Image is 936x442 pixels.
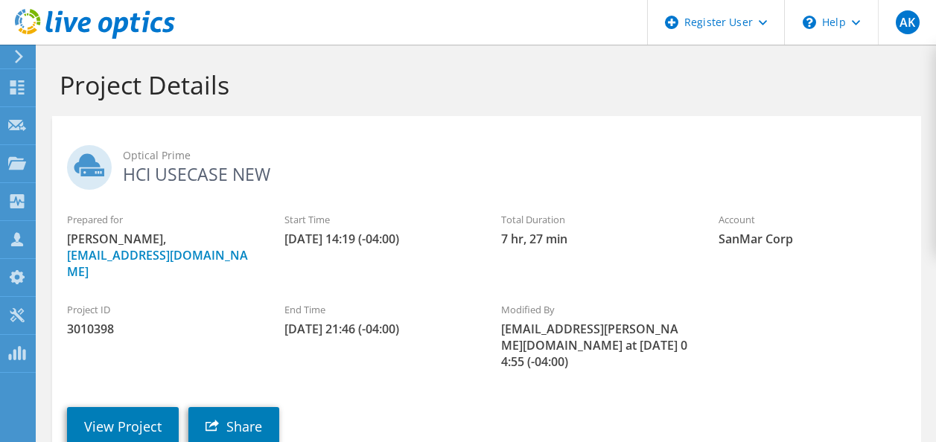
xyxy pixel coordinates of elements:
span: 7 hr, 27 min [501,231,689,247]
span: [DATE] 21:46 (-04:00) [284,321,472,337]
label: Start Time [284,212,472,227]
label: Total Duration [501,212,689,227]
h2: HCI USECASE NEW [67,145,906,182]
span: [DATE] 14:19 (-04:00) [284,231,472,247]
span: Optical Prime [123,147,906,164]
label: Project ID [67,302,255,317]
span: [EMAIL_ADDRESS][PERSON_NAME][DOMAIN_NAME] at [DATE] 04:55 (-04:00) [501,321,689,370]
svg: \n [803,16,816,29]
h1: Project Details [60,69,906,100]
label: Prepared for [67,212,255,227]
span: [PERSON_NAME], [67,231,255,280]
label: Account [719,212,906,227]
a: [EMAIL_ADDRESS][DOMAIN_NAME] [67,247,248,280]
span: 3010398 [67,321,255,337]
span: AK [896,10,920,34]
label: End Time [284,302,472,317]
span: SanMar Corp [719,231,906,247]
label: Modified By [501,302,689,317]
